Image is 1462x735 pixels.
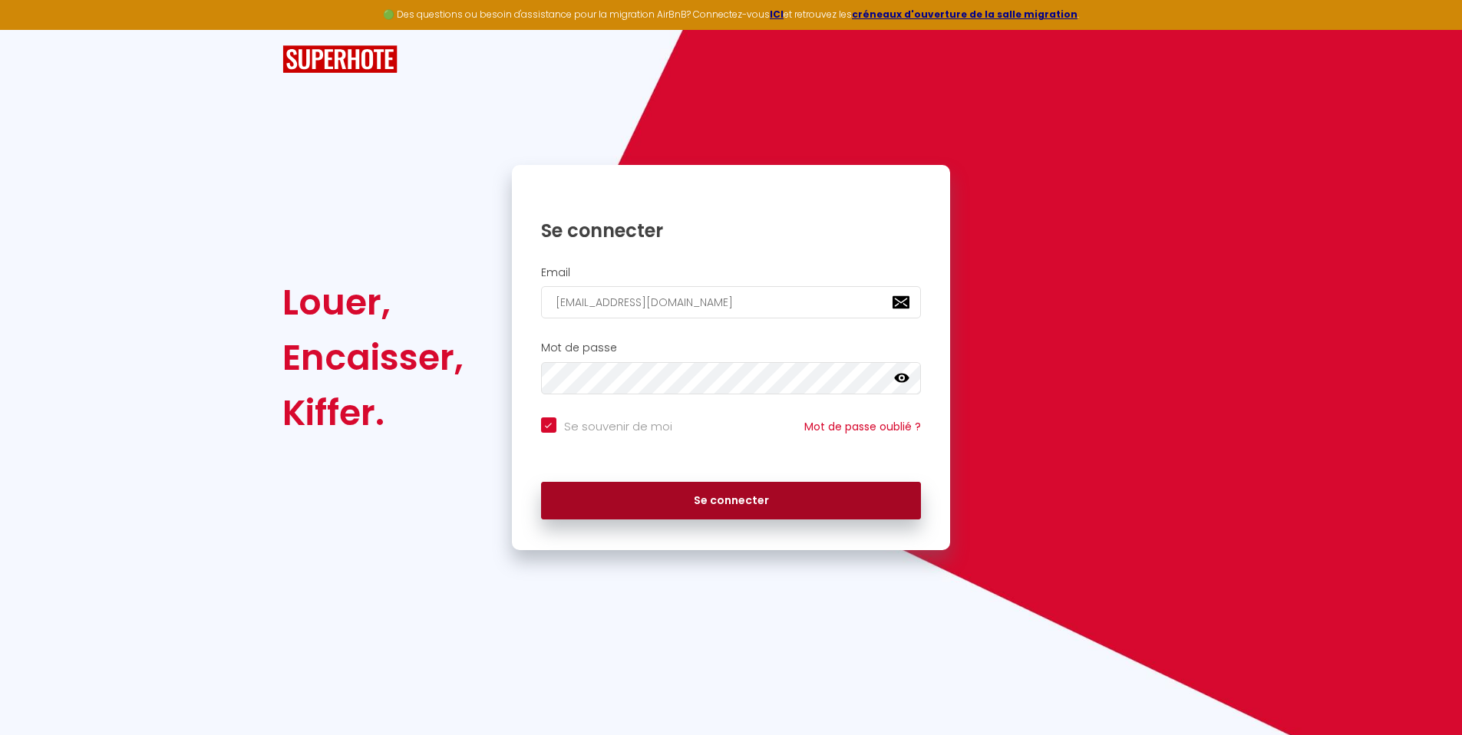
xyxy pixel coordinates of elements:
a: ICI [770,8,784,21]
a: Mot de passe oublié ? [804,419,921,434]
button: Se connecter [541,482,922,520]
div: Louer, [282,275,464,330]
h2: Mot de passe [541,341,922,354]
input: Ton Email [541,286,922,318]
img: SuperHote logo [282,45,398,74]
div: Encaisser, [282,330,464,385]
button: Ouvrir le widget de chat LiveChat [12,6,58,52]
h2: Email [541,266,922,279]
div: Kiffer. [282,385,464,440]
h1: Se connecter [541,219,922,242]
a: créneaux d'ouverture de la salle migration [852,8,1078,21]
